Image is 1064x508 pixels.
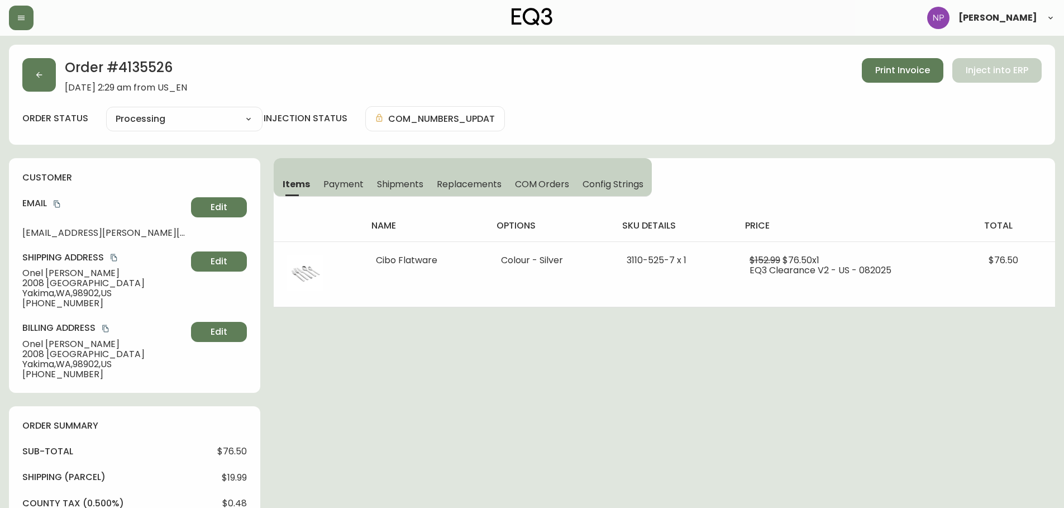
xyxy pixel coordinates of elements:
span: Shipments [377,178,424,190]
span: EQ3 Clearance V2 - US - 082025 [750,264,891,277]
h4: Billing Address [22,322,187,334]
h4: total [984,220,1046,232]
span: Yakima , WA , 98902 , US [22,288,187,298]
h4: Shipping ( Parcel ) [22,471,106,483]
button: copy [51,198,63,210]
h2: Order # 4135526 [65,58,187,83]
span: Yakima , WA , 98902 , US [22,359,187,369]
li: Colour - Silver [501,255,600,265]
span: 3110-525-7 x 1 [627,254,686,267]
span: 2008 [GEOGRAPHIC_DATA] [22,278,187,288]
h4: customer [22,172,247,184]
span: Replacements [437,178,501,190]
h4: price [745,220,966,232]
span: Edit [211,326,227,338]
span: Edit [211,201,227,213]
button: Edit [191,251,247,272]
h4: injection status [264,112,347,125]
span: 2008 [GEOGRAPHIC_DATA] [22,349,187,359]
span: $76.50 [217,447,247,457]
h4: name [371,220,479,232]
button: copy [100,323,111,334]
span: Onel [PERSON_NAME] [22,339,187,349]
button: Edit [191,322,247,342]
span: Items [283,178,310,190]
span: $152.99 [750,254,780,267]
h4: order summary [22,420,247,432]
button: copy [108,252,120,263]
img: 50f1e64a3f95c89b5c5247455825f96f [927,7,950,29]
h4: options [497,220,604,232]
span: [PERSON_NAME] [958,13,1037,22]
span: Cibo Flatware [376,254,437,267]
button: Print Invoice [862,58,943,83]
h4: Email [22,197,187,210]
span: $19.99 [222,473,247,483]
span: Onel [PERSON_NAME] [22,268,187,278]
span: [DATE] 2:29 am from US_EN [65,83,187,93]
span: Edit [211,255,227,268]
button: Edit [191,197,247,217]
h4: sub-total [22,445,73,458]
span: Print Invoice [875,64,930,77]
span: [PHONE_NUMBER] [22,298,187,308]
img: logo [512,8,553,26]
span: [EMAIL_ADDRESS][PERSON_NAME][DOMAIN_NAME] [22,228,187,238]
span: Config Strings [583,178,643,190]
h4: Shipping Address [22,251,187,264]
span: COM Orders [515,178,570,190]
label: order status [22,112,88,125]
span: $76.50 [989,254,1018,267]
h4: sku details [622,220,727,232]
span: $76.50 x 1 [783,254,819,267]
span: Payment [323,178,364,190]
img: f7dcec05-657f-4713-b8ba-8ab563fd940a.jpg [287,255,323,291]
span: [PHONE_NUMBER] [22,369,187,379]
